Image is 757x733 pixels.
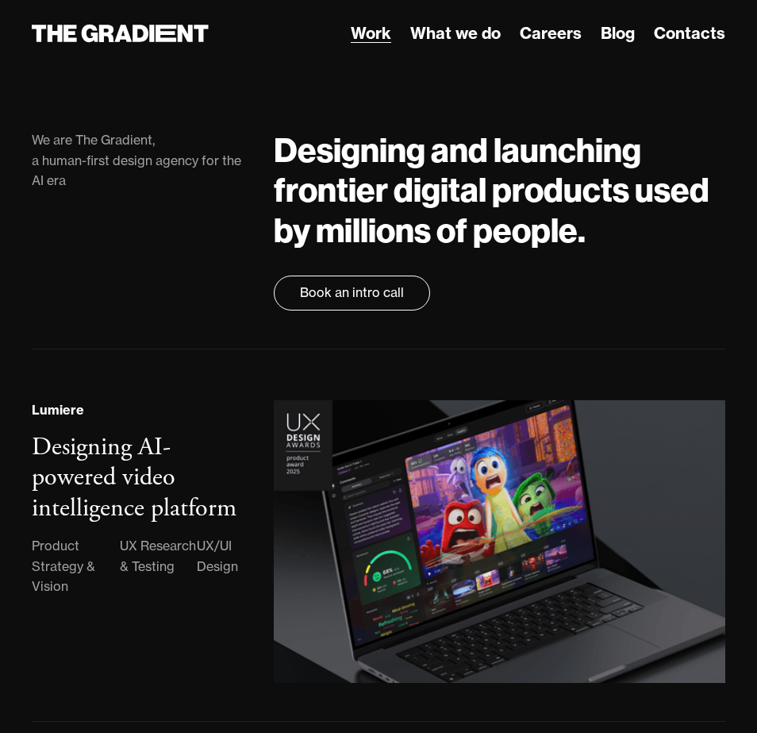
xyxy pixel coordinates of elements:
span: Lumiere [32,402,84,418]
a: Blog [601,21,635,45]
span: a human-first design agency for the AI era [32,152,241,189]
a: LumiereDesigning AI-powered video intelligence platformProduct Strategy & VisionUX Research & Tes... [32,400,725,683]
a: What we do [410,21,501,45]
span: We are The Gradient, [32,132,155,148]
span: Designing and launching frontier digital products used by millions of people. [274,129,709,251]
span: Careers [520,23,582,43]
a: Contacts [654,21,725,45]
a: Work [351,21,391,45]
span: Work [351,23,391,43]
a: Book an intro call [274,276,430,311]
span: Designing AI-powered video intelligence platform [32,431,236,524]
a: Careers [520,21,582,45]
span: UX Research & Testing [120,536,197,597]
span: What we do [410,23,501,43]
span: UX/UI Design [197,536,242,597]
span: Blog [601,23,635,43]
span: Book an intro call [300,284,404,300]
span: Product Strategy & Vision [32,536,120,597]
span: Contacts [654,23,725,43]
